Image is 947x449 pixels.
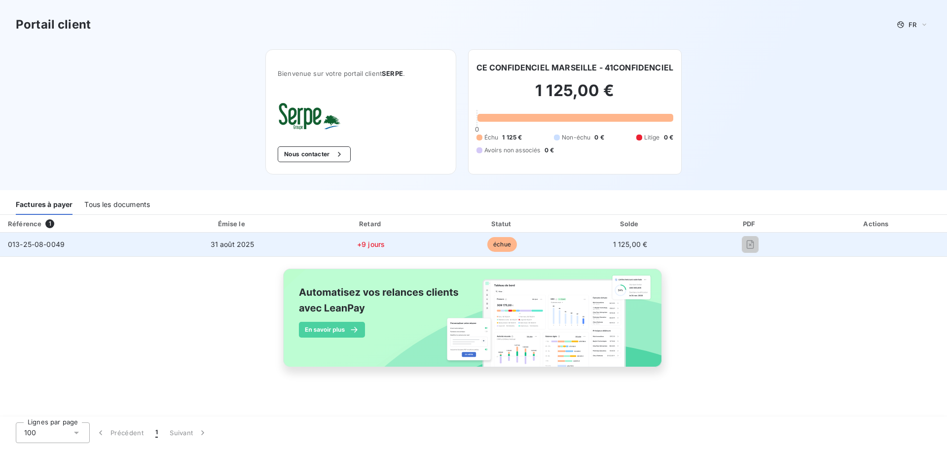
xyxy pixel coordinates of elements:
button: Suivant [164,422,214,443]
div: Solde [569,219,691,229]
h3: Portail client [16,16,91,34]
span: 0 € [664,133,673,142]
img: Company logo [278,101,341,131]
span: Échu [484,133,499,142]
button: 1 [149,422,164,443]
h2: 1 125,00 € [476,81,673,110]
span: 1 [45,219,54,228]
div: Actions [809,219,945,229]
span: Non-échu [562,133,590,142]
span: Litige [644,133,660,142]
span: échue [487,237,517,252]
span: Avoirs non associés [484,146,541,155]
span: 31 août 2025 [211,240,255,248]
button: Nous contacter [278,146,351,162]
span: 0 € [545,146,554,155]
span: 1 125 € [502,133,522,142]
span: FR [909,21,916,29]
span: 100 [24,428,36,438]
div: PDF [695,219,805,229]
div: Retard [307,219,436,229]
div: Référence [8,220,41,228]
span: 1 [155,428,158,438]
div: Tous les documents [84,194,150,215]
h6: CE CONFIDENCIEL MARSEILLE - 41CONFIDENCIEL [476,62,673,73]
span: 1 125,00 € [613,240,648,248]
span: 013-25-08-0049 [8,240,65,248]
span: 0 [475,125,479,133]
div: Statut [439,219,565,229]
span: SERPE [382,69,403,77]
div: Factures à payer [16,194,73,215]
span: +9 jours [357,240,385,248]
div: Émise le [162,219,303,229]
button: Précédent [90,422,149,443]
span: 0 € [594,133,604,142]
span: Bienvenue sur votre portail client . [278,69,444,77]
img: banner [274,263,673,384]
